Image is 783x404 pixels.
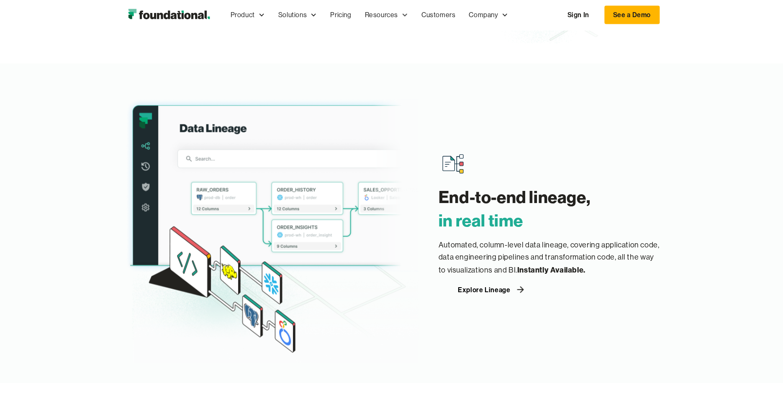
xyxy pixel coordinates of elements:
[439,185,660,232] h3: End-to-end lineage, ‍
[458,286,510,293] div: Explore Lineage
[278,10,307,21] div: Solutions
[439,210,523,231] span: in real time
[365,10,398,21] div: Resources
[604,6,660,24] a: See a Demo
[124,7,214,23] a: home
[439,239,660,277] p: Automated, column-level data lineage, covering application code, data engineering pipelines and t...
[231,10,255,21] div: Product
[124,7,214,23] img: Foundational Logo
[224,1,272,29] div: Product
[439,283,543,296] a: Explore Lineage
[439,150,466,177] img: Lineage Icon
[272,1,323,29] div: Solutions
[632,307,783,404] iframe: Chat Widget
[358,1,414,29] div: Resources
[469,10,498,21] div: Company
[559,6,597,24] a: Sign In
[415,1,462,29] a: Customers
[323,1,358,29] a: Pricing
[517,265,585,275] strong: Instantly Available.
[462,1,515,29] div: Company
